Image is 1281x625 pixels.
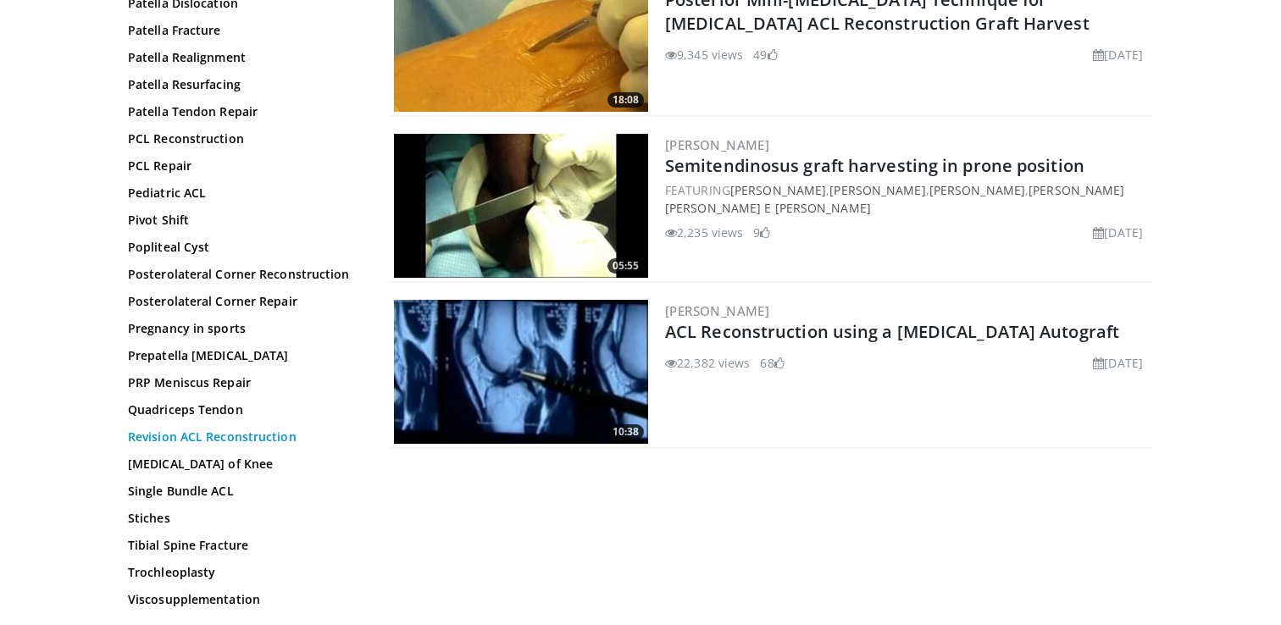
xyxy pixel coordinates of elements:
[128,483,357,500] a: Single Bundle ACL
[128,158,357,174] a: PCL Repair
[128,22,357,39] a: Patella Fracture
[753,224,770,241] li: 9
[665,224,743,241] li: 2,235 views
[128,510,357,527] a: Stiches
[760,354,784,372] li: 68
[1093,354,1143,372] li: [DATE]
[128,374,357,391] a: PRP Meniscus Repair
[730,182,826,198] a: [PERSON_NAME]
[394,134,648,278] img: XzOTlMlQSGUnbGTX4xMDoxOjBrO-I4W8_10.300x170_q85_crop-smart_upscale.jpg
[607,92,644,108] span: 18:08
[128,591,357,608] a: Viscosupplementation
[128,347,357,364] a: Prepatella [MEDICAL_DATA]
[128,429,357,445] a: Revision ACL Reconstruction
[394,300,648,444] a: 10:38
[128,320,357,337] a: Pregnancy in sports
[665,154,1084,177] a: Semitendinosus graft harvesting in prone position
[128,76,357,93] a: Patella Resurfacing
[128,130,357,147] a: PCL Reconstruction
[665,136,769,153] a: [PERSON_NAME]
[1093,46,1143,64] li: [DATE]
[128,239,357,256] a: Popliteal Cyst
[128,564,357,581] a: Trochleoplasty
[665,181,1150,217] div: FEATURING , , ,
[665,46,743,64] li: 9,345 views
[128,49,357,66] a: Patella Realignment
[753,46,777,64] li: 49
[607,258,644,274] span: 05:55
[128,266,357,283] a: Posterolateral Corner Reconstruction
[128,456,357,473] a: [MEDICAL_DATA] of Knee
[929,182,1025,198] a: [PERSON_NAME]
[394,300,648,444] img: 38725_0000_3.png.300x170_q85_crop-smart_upscale.jpg
[128,185,357,202] a: Pediatric ACL
[1093,224,1143,241] li: [DATE]
[128,293,357,310] a: Posterolateral Corner Repair
[665,320,1119,343] a: ACL Reconstruction using a [MEDICAL_DATA] Autograft
[128,401,357,418] a: Quadriceps Tendon
[394,134,648,278] a: 05:55
[607,424,644,440] span: 10:38
[829,182,925,198] a: [PERSON_NAME]
[128,212,357,229] a: Pivot Shift
[128,103,357,120] a: Patella Tendon Repair
[665,302,769,319] a: [PERSON_NAME]
[665,354,750,372] li: 22,382 views
[128,537,357,554] a: Tibial Spine Fracture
